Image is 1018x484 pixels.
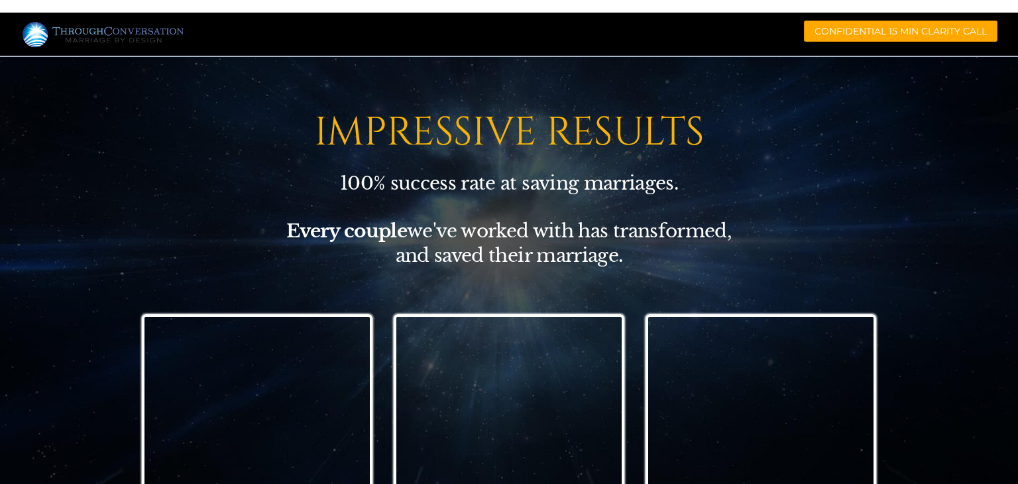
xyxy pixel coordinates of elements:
[804,21,997,42] a: CONFIDENTIAL 15 MIN CLARITY CALL
[21,21,186,52] img: Logo revision EFRP TM 2400 png
[286,219,407,243] b: Every couple
[286,172,732,267] span: 100% success rate at saving marriages. we've worked with has transformed, and saved their marriage.
[314,105,704,159] span: IMPRESSIVE RESULTS
[815,25,987,37] span: CONFIDENTIAL 15 MIN CLARITY CALL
